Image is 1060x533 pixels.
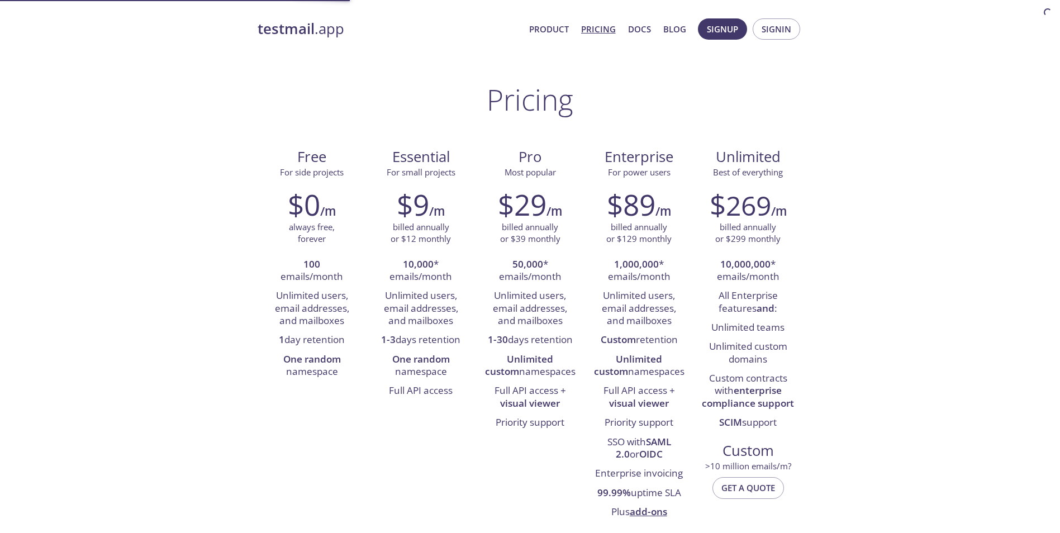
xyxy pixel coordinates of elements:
[702,369,794,413] li: Custom contracts with
[266,255,358,287] li: emails/month
[303,258,320,270] strong: 100
[616,435,671,460] strong: SAML 2.0
[266,331,358,350] li: day retention
[593,464,685,483] li: Enterprise invoicing
[608,166,671,178] span: For power users
[630,505,667,518] a: add-ons
[707,22,738,36] span: Signup
[655,202,671,221] h6: /m
[581,22,616,36] a: Pricing
[593,331,685,350] li: retention
[500,221,560,245] p: billed annually or $39 monthly
[628,22,651,36] a: Docs
[712,477,784,498] button: Get a quote
[593,433,685,465] li: SSO with or
[726,187,771,223] span: 269
[266,350,358,382] li: namespace
[500,397,560,410] strong: visual viewer
[320,202,336,221] h6: /m
[702,413,794,432] li: support
[381,333,396,346] strong: 1-3
[397,188,429,221] h2: $9
[698,18,747,40] button: Signup
[663,22,686,36] a: Blog
[484,331,576,350] li: days retention
[721,480,775,495] span: Get a quote
[715,221,781,245] p: billed annually or $299 monthly
[716,147,781,166] span: Unlimited
[607,188,655,221] h2: $89
[771,202,787,221] h6: /m
[283,353,341,365] strong: One random
[375,287,467,331] li: Unlimited users, email addresses, and mailboxes
[702,441,793,460] span: Custom
[609,397,669,410] strong: visual viewer
[375,331,467,350] li: days retention
[546,202,562,221] h6: /m
[498,188,546,221] h2: $29
[375,350,467,382] li: namespace
[593,503,685,522] li: Plus
[387,166,455,178] span: For small projects
[639,448,663,460] strong: OIDC
[403,258,434,270] strong: 10,000
[392,353,450,365] strong: One random
[757,302,774,315] strong: and
[258,19,315,39] strong: testmail
[487,83,573,116] h1: Pricing
[593,147,685,166] span: Enterprise
[289,221,335,245] p: always free, forever
[375,147,467,166] span: Essential
[614,258,659,270] strong: 1,000,000
[702,384,794,409] strong: enterprise compliance support
[762,22,791,36] span: Signin
[593,255,685,287] li: * emails/month
[593,350,685,382] li: namespaces
[505,166,556,178] span: Most popular
[266,287,358,331] li: Unlimited users, email addresses, and mailboxes
[488,333,508,346] strong: 1-30
[702,318,794,337] li: Unlimited teams
[597,486,631,499] strong: 99.99%
[719,416,742,429] strong: SCIM
[593,484,685,503] li: uptime SLA
[484,382,576,413] li: Full API access +
[753,18,800,40] button: Signin
[720,258,771,270] strong: 10,000,000
[391,221,451,245] p: billed annually or $12 monthly
[484,255,576,287] li: * emails/month
[484,147,576,166] span: Pro
[710,188,771,221] h2: $
[485,353,554,378] strong: Unlimited custom
[594,353,663,378] strong: Unlimited custom
[702,287,794,318] li: All Enterprise features :
[288,188,320,221] h2: $0
[702,337,794,369] li: Unlimited custom domains
[529,22,569,36] a: Product
[258,20,520,39] a: testmail.app
[484,287,576,331] li: Unlimited users, email addresses, and mailboxes
[375,255,467,287] li: * emails/month
[713,166,783,178] span: Best of everything
[429,202,445,221] h6: /m
[279,333,284,346] strong: 1
[593,413,685,432] li: Priority support
[484,413,576,432] li: Priority support
[375,382,467,401] li: Full API access
[280,166,344,178] span: For side projects
[593,382,685,413] li: Full API access +
[705,460,791,472] span: > 10 million emails/m?
[593,287,685,331] li: Unlimited users, email addresses, and mailboxes
[606,221,672,245] p: billed annually or $129 monthly
[702,255,794,287] li: * emails/month
[484,350,576,382] li: namespaces
[512,258,543,270] strong: 50,000
[267,147,358,166] span: Free
[601,333,636,346] strong: Custom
